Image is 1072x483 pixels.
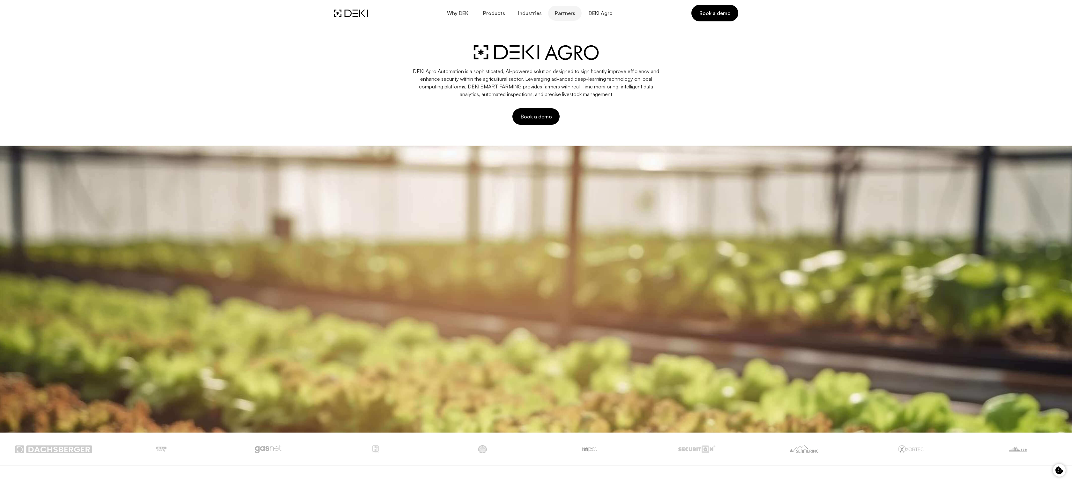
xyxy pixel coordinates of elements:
[699,10,731,17] span: Book a demo
[520,113,552,120] span: Book a demo
[512,108,559,125] button: Book a demo
[588,10,612,16] span: DEKI Agro
[691,5,738,21] a: Book a demo
[541,445,638,453] img: matimba.png
[1053,464,1066,477] button: Cookie control
[518,10,542,16] span: Industries
[548,6,582,21] a: Partners
[440,6,476,21] button: Why DEKI
[112,445,210,453] img: expert-security.png
[969,445,1067,453] img: zbm.png
[412,67,660,98] p: DEKI Agro Automation is a sophisticated, AI-powered solution designed to significantly improve ef...
[326,445,424,453] img: hi-systems.png
[447,10,470,16] span: Why DEKI
[862,445,960,453] img: XORTECGREY.png
[482,10,505,16] span: Products
[5,445,103,453] img: dachsberger.png
[755,445,853,453] img: semmering-logo-schwarz.png
[334,9,368,17] img: DEKI Logo
[434,445,531,453] img: lucoil.png
[476,6,511,21] button: Products
[511,6,548,21] button: Industries
[220,445,317,453] img: gasnet.png
[582,6,619,21] a: DEKI Agro
[648,445,746,453] img: securition.png
[555,10,575,16] span: Partners
[473,45,599,60] img: deki-agro.svg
